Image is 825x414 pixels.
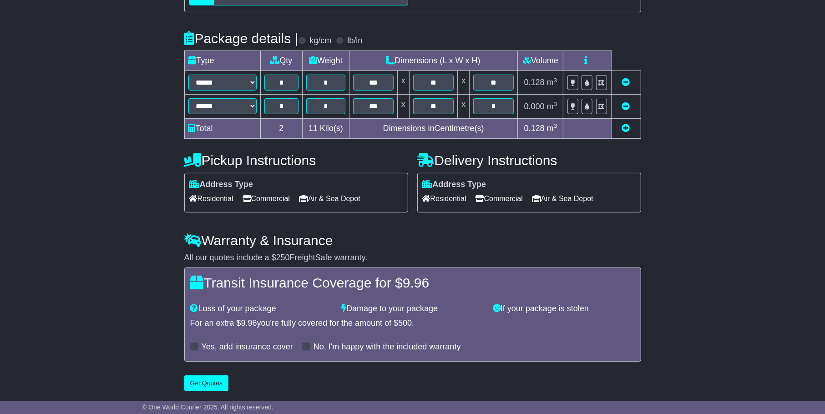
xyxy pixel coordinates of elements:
[518,51,563,71] td: Volume
[547,102,557,111] span: m
[524,124,545,133] span: 0.128
[554,77,557,84] sup: 3
[622,78,630,87] a: Remove this item
[488,304,640,314] div: If your package is stolen
[397,95,409,118] td: x
[186,304,337,314] div: Loss of your package
[347,36,362,46] label: lb/in
[190,275,635,290] h4: Transit Insurance Coverage for $
[397,71,409,95] td: x
[524,78,545,87] span: 0.128
[260,118,303,138] td: 2
[184,153,408,168] h4: Pickup Instructions
[547,78,557,87] span: m
[189,180,253,190] label: Address Type
[417,153,641,168] h4: Delivery Instructions
[349,118,518,138] td: Dimensions in Centimetre(s)
[309,124,318,133] span: 11
[276,253,290,262] span: 250
[458,95,470,118] td: x
[403,275,429,290] span: 9.96
[243,192,290,206] span: Commercial
[202,342,293,352] label: Yes, add insurance cover
[398,318,412,328] span: 500
[184,51,260,71] td: Type
[554,101,557,107] sup: 3
[184,233,641,248] h4: Warranty & Insurance
[303,118,349,138] td: Kilo(s)
[314,342,461,352] label: No, I'm happy with the included warranty
[622,102,630,111] a: Remove this item
[309,36,331,46] label: kg/cm
[422,180,486,190] label: Address Type
[337,304,488,314] div: Damage to your package
[532,192,593,206] span: Air & Sea Depot
[260,51,303,71] td: Qty
[241,318,257,328] span: 9.96
[547,124,557,133] span: m
[184,118,260,138] td: Total
[184,375,229,391] button: Get Quotes
[349,51,518,71] td: Dimensions (L x W x H)
[524,102,545,111] span: 0.000
[622,124,630,133] a: Add new item
[554,122,557,129] sup: 3
[458,71,470,95] td: x
[299,192,360,206] span: Air & Sea Depot
[184,253,641,263] div: All our quotes include a $ FreightSafe warranty.
[142,404,273,411] span: © One World Courier 2025. All rights reserved.
[476,192,523,206] span: Commercial
[184,31,299,46] h4: Package details |
[189,192,233,206] span: Residential
[303,51,349,71] td: Weight
[190,318,635,328] div: For an extra $ you're fully covered for the amount of $ .
[422,192,466,206] span: Residential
